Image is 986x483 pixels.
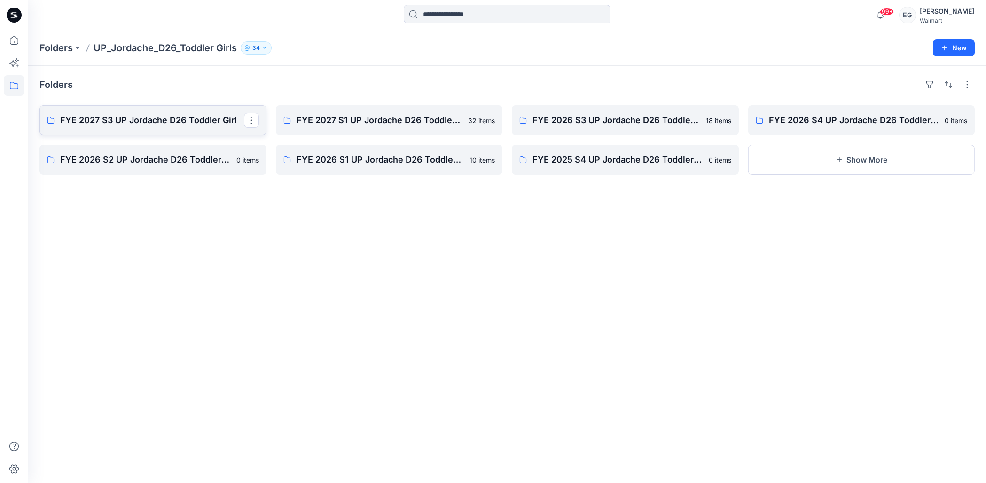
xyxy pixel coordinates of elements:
p: 18 items [706,116,731,125]
p: FYE 2026 S4 UP Jordache D26 Toddler Girl [769,114,939,127]
p: 34 [252,43,260,53]
a: FYE 2025 S4 UP Jordache D26 Toddler Girl0 items [512,145,739,175]
p: 32 items [468,116,495,125]
a: FYE 2027 S3 UP Jordache D26 Toddler Girl [39,105,266,135]
p: UP_Jordache_D26_Toddler Girls [94,41,237,55]
span: 99+ [880,8,894,16]
a: Folders [39,41,73,55]
a: FYE 2027 S1 UP Jordache D26 Toddler Girl32 items [276,105,503,135]
p: FYE 2026 S3 UP Jordache D26 Toddler Girl [532,114,700,127]
p: FYE 2027 S1 UP Jordache D26 Toddler Girl [297,114,463,127]
a: FYE 2026 S1 UP Jordache D26 Toddler Girl10 items [276,145,503,175]
p: 10 items [470,155,495,165]
div: [PERSON_NAME] [920,6,974,17]
button: New [933,39,975,56]
p: FYE 2025 S4 UP Jordache D26 Toddler Girl [532,153,703,166]
a: FYE 2026 S4 UP Jordache D26 Toddler Girl0 items [748,105,975,135]
a: FYE 2026 S3 UP Jordache D26 Toddler Girl18 items [512,105,739,135]
h4: Folders [39,79,73,90]
p: 0 items [236,155,259,165]
button: Show More [748,145,975,175]
p: 0 items [945,116,967,125]
p: 0 items [709,155,731,165]
a: FYE 2026 S2 UP Jordache D26 Toddler Girl0 items [39,145,266,175]
p: FYE 2026 S1 UP Jordache D26 Toddler Girl [297,153,464,166]
div: Walmart [920,17,974,24]
button: 34 [241,41,272,55]
p: FYE 2026 S2 UP Jordache D26 Toddler Girl [60,153,231,166]
div: EG [899,7,916,23]
p: FYE 2027 S3 UP Jordache D26 Toddler Girl [60,114,244,127]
